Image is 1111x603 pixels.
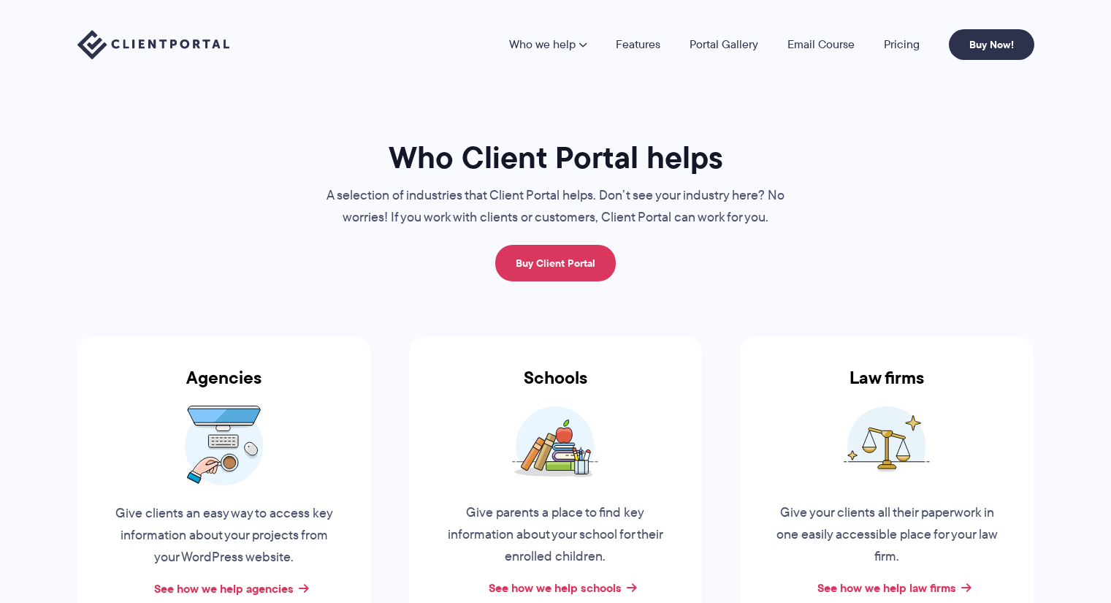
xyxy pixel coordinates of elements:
p: Give clients an easy way to access key information about your projects from your WordPress website. [113,503,335,569]
a: See how we help agencies [154,580,294,597]
a: Buy Now! [949,29,1034,60]
a: Portal Gallery [690,39,758,50]
a: Buy Client Portal [495,245,616,281]
a: See how we help law firms [817,579,956,596]
a: Email Course [787,39,855,50]
p: Give your clients all their paperwork in one easily accessible place for your law firm. [776,502,998,568]
a: See how we help schools [489,579,622,596]
h1: Who Client Portal helps [311,138,801,177]
a: Features [616,39,660,50]
h3: Agencies [77,368,371,406]
p: Give parents a place to find key information about your school for their enrolled children. [444,502,666,568]
h3: Schools [409,368,703,406]
h3: Law firms [740,368,1034,406]
p: A selection of industries that Client Portal helps. Don’t see your industry here? No worries! If ... [311,185,801,229]
a: Who we help [509,39,587,50]
a: Pricing [884,39,920,50]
